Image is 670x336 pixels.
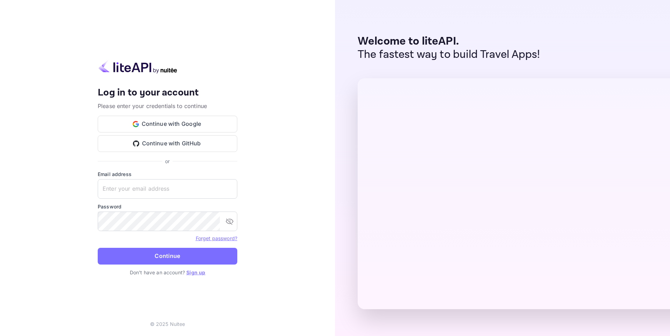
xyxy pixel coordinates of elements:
a: Forget password? [196,235,237,241]
button: Continue with GitHub [98,135,237,152]
p: The fastest way to build Travel Apps! [358,48,540,61]
a: Forget password? [196,235,237,242]
button: Continue with Google [98,116,237,132]
img: liteapi [98,60,178,74]
h4: Log in to your account [98,87,237,99]
a: Sign up [186,269,205,275]
p: © 2025 Nuitee [150,320,185,328]
p: Don't have an account? [98,269,237,276]
label: Email address [98,170,237,178]
label: Password [98,203,237,210]
button: Continue [98,248,237,265]
p: or [165,158,170,165]
button: toggle password visibility [223,214,237,228]
input: Enter your email address [98,179,237,199]
p: Welcome to liteAPI. [358,35,540,48]
p: Please enter your credentials to continue [98,102,237,110]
